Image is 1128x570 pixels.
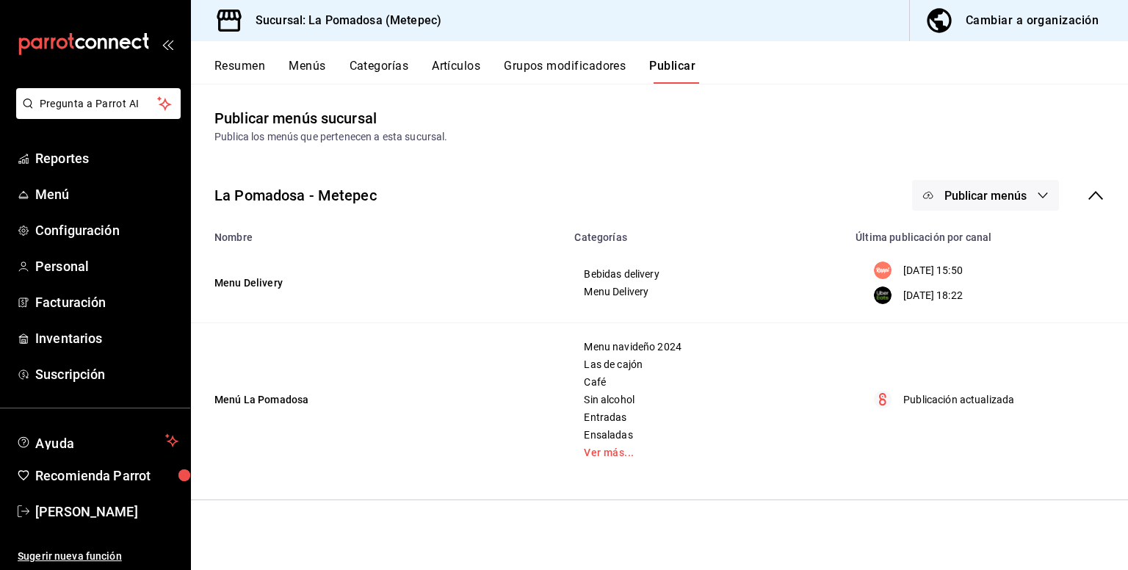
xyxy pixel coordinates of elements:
button: Menús [289,59,325,84]
span: [PERSON_NAME] [35,502,178,522]
button: open_drawer_menu [162,38,173,50]
button: Publicar [649,59,695,84]
td: Menu Delivery [191,243,565,323]
p: Publicación actualizada [903,392,1014,408]
span: Pregunta a Parrot AI [40,96,158,112]
span: Café [584,377,828,387]
span: Menu navideño 2024 [584,342,828,352]
table: menu maker table for brand [191,223,1128,476]
div: Cambiar a organización [966,10,1099,31]
span: Las de cajón [584,359,828,369]
span: Ensaladas [584,430,828,440]
th: Última publicación por canal [847,223,1128,243]
span: Menú [35,184,178,204]
span: Ayuda [35,432,159,450]
button: Pregunta a Parrot AI [16,88,181,119]
span: Bebidas delivery [584,269,828,279]
span: Menu Delivery [584,286,828,297]
div: navigation tabs [214,59,1128,84]
span: Configuración [35,220,178,240]
button: Publicar menús [912,180,1059,211]
span: Personal [35,256,178,276]
div: Publicar menús sucursal [214,107,377,129]
span: Suscripción [35,364,178,384]
span: Entradas [584,412,828,422]
div: Publica los menús que pertenecen a esta sucursal. [214,129,1104,145]
button: Categorías [350,59,409,84]
span: Sin alcohol [584,394,828,405]
button: Resumen [214,59,265,84]
p: [DATE] 15:50 [903,263,963,278]
div: La Pomadosa - Metepec [214,184,377,206]
a: Pregunta a Parrot AI [10,107,181,122]
th: Nombre [191,223,565,243]
span: Facturación [35,292,178,312]
h3: Sucursal: La Pomadosa (Metepec) [244,12,441,29]
span: Sugerir nueva función [18,549,178,564]
span: Inventarios [35,328,178,348]
td: Menú La Pomadosa [191,323,565,477]
p: [DATE] 18:22 [903,288,963,303]
span: Publicar menús [944,189,1027,203]
button: Artículos [432,59,480,84]
th: Categorías [565,223,847,243]
a: Ver más... [584,447,828,458]
button: Grupos modificadores [504,59,626,84]
span: Recomienda Parrot [35,466,178,486]
span: Reportes [35,148,178,168]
